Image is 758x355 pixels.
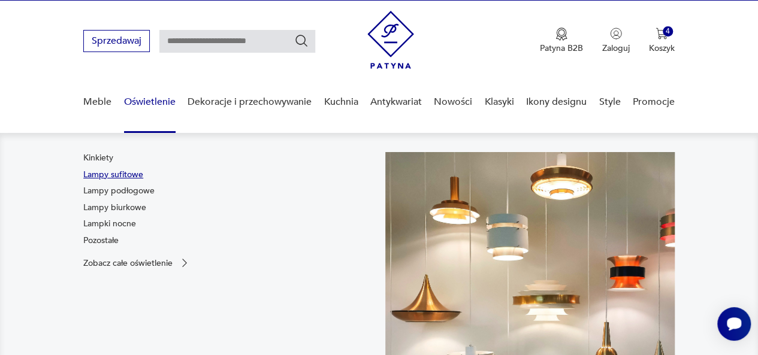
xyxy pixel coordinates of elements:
a: Lampy biurkowe [83,202,146,214]
button: Zaloguj [602,28,630,54]
img: Ikona koszyka [656,28,668,40]
p: Koszyk [649,43,675,54]
a: Sprzedawaj [83,38,150,46]
a: Meble [83,79,111,125]
a: Lampy sufitowe [83,169,143,181]
a: Style [599,79,620,125]
button: 4Koszyk [649,28,675,54]
a: Zobacz całe oświetlenie [83,257,191,269]
img: Ikona medalu [555,28,567,41]
a: Ikony designu [526,79,587,125]
img: Ikonka użytkownika [610,28,622,40]
img: Patyna - sklep z meblami i dekoracjami vintage [367,11,414,69]
p: Zobacz całe oświetlenie [83,259,173,267]
button: Patyna B2B [540,28,583,54]
button: Sprzedawaj [83,30,150,52]
a: Nowości [434,79,472,125]
a: Kinkiety [83,152,113,164]
p: Patyna B2B [540,43,583,54]
a: Antykwariat [370,79,422,125]
a: Lampki nocne [83,218,136,230]
button: Szukaj [294,34,309,48]
a: Dekoracje i przechowywanie [188,79,312,125]
iframe: Smartsupp widget button [717,307,751,341]
div: 4 [663,26,673,37]
p: Zaloguj [602,43,630,54]
a: Promocje [633,79,675,125]
a: Pozostałe [83,235,119,247]
a: Kuchnia [324,79,358,125]
a: Klasyki [485,79,514,125]
a: Oświetlenie [124,79,176,125]
a: Ikona medaluPatyna B2B [540,28,583,54]
a: Lampy podłogowe [83,185,155,197]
